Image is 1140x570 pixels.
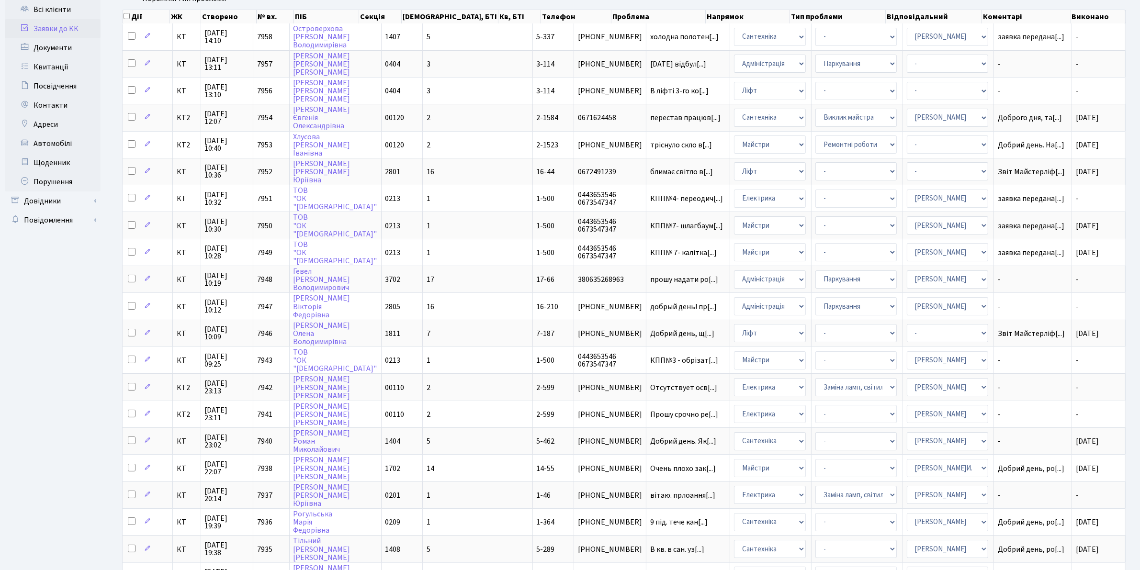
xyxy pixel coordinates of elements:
[177,222,197,230] span: КТ
[257,140,272,150] span: 7953
[427,302,434,312] span: 16
[998,384,1068,391] span: -
[537,221,555,231] span: 1-500
[257,86,272,96] span: 7956
[650,328,714,339] span: Добрий день, щ[...]
[1076,86,1079,96] span: -
[257,382,272,393] span: 7942
[578,330,643,337] span: [PHONE_NUMBER]
[402,10,498,23] th: [DEMOGRAPHIC_DATA], БТІ
[537,463,555,474] span: 14-55
[385,247,401,258] span: 0213
[427,86,430,96] span: 3
[578,114,643,122] span: 0671624458
[650,140,712,150] span: тріснуло скло в[...]
[998,247,1064,258] span: заявка передана[...]
[541,10,612,23] th: Телефон
[650,544,704,555] span: В кв. в сан. уз[...]
[177,87,197,95] span: КТ
[427,463,434,474] span: 14
[650,59,706,69] span: [DATE] відбул[...]
[982,10,1071,23] th: Коментарі
[177,411,197,418] span: КТ2
[578,465,643,472] span: [PHONE_NUMBER]
[1076,409,1079,420] span: -
[5,211,101,230] a: Повідомлення
[998,411,1068,418] span: -
[578,245,643,260] span: 0443653546 0673547347
[1076,221,1099,231] span: [DATE]
[177,303,197,311] span: КТ
[257,193,272,204] span: 7951
[293,428,350,455] a: [PERSON_NAME]РоманМиколайович
[5,38,101,57] a: Документи
[177,330,197,337] span: КТ
[205,541,249,557] span: [DATE] 19:38
[385,167,401,177] span: 2801
[998,112,1062,123] span: Доброго дня, та[...]
[293,78,350,104] a: [PERSON_NAME][PERSON_NAME][PERSON_NAME]
[205,29,249,45] span: [DATE] 14:10
[5,115,101,134] a: Адреси
[177,33,197,41] span: КТ
[205,164,249,179] span: [DATE] 10:36
[578,437,643,445] span: [PHONE_NUMBER]
[1076,140,1099,150] span: [DATE]
[177,276,197,283] span: КТ
[427,409,430,420] span: 2
[385,544,401,555] span: 1408
[650,274,718,285] span: прошу надати ро[...]
[578,141,643,149] span: [PHONE_NUMBER]
[205,380,249,395] span: [DATE] 23:13
[385,193,401,204] span: 0213
[205,110,249,125] span: [DATE] 12:07
[1076,302,1079,312] span: -
[293,401,350,428] a: [PERSON_NAME][PERSON_NAME][PERSON_NAME]
[385,140,405,150] span: 00120
[293,482,350,509] a: [PERSON_NAME][PERSON_NAME]Юріївна
[205,272,249,287] span: [DATE] 10:19
[257,302,272,312] span: 7947
[537,32,555,42] span: 5-337
[177,60,197,68] span: КТ
[998,193,1064,204] span: заявка передана[...]
[385,490,401,501] span: 0201
[427,328,430,339] span: 7
[293,158,350,185] a: [PERSON_NAME][PERSON_NAME]Юріївна
[578,60,643,68] span: [PHONE_NUMBER]
[1076,328,1099,339] span: [DATE]
[1076,490,1079,501] span: -
[177,465,197,472] span: КТ
[5,57,101,77] a: Квитанції
[650,302,717,312] span: добрый день! пр[...]
[998,32,1064,42] span: заявка передана[...]
[257,355,272,366] span: 7943
[1076,167,1099,177] span: [DATE]
[537,112,559,123] span: 2-1584
[578,492,643,499] span: [PHONE_NUMBER]
[537,167,555,177] span: 16-44
[578,353,643,368] span: 0443653546 0673547347
[537,86,555,96] span: 3-114
[177,141,197,149] span: КТ2
[427,490,430,501] span: 1
[650,382,717,393] span: Отсутствует осв[...]
[257,544,272,555] span: 7935
[205,137,249,152] span: [DATE] 10:40
[5,19,101,38] a: Заявки до КК
[578,518,643,526] span: [PHONE_NUMBER]
[385,382,405,393] span: 00110
[293,536,350,563] a: Тільний[PERSON_NAME][PERSON_NAME]
[998,276,1068,283] span: -
[177,249,197,257] span: КТ
[177,546,197,553] span: КТ
[294,10,359,23] th: ПІБ
[578,87,643,95] span: [PHONE_NUMBER]
[1076,193,1079,204] span: -
[257,32,272,42] span: 7958
[205,56,249,71] span: [DATE] 13:11
[359,10,402,23] th: Секція
[177,492,197,499] span: КТ
[257,167,272,177] span: 7952
[427,247,430,258] span: 1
